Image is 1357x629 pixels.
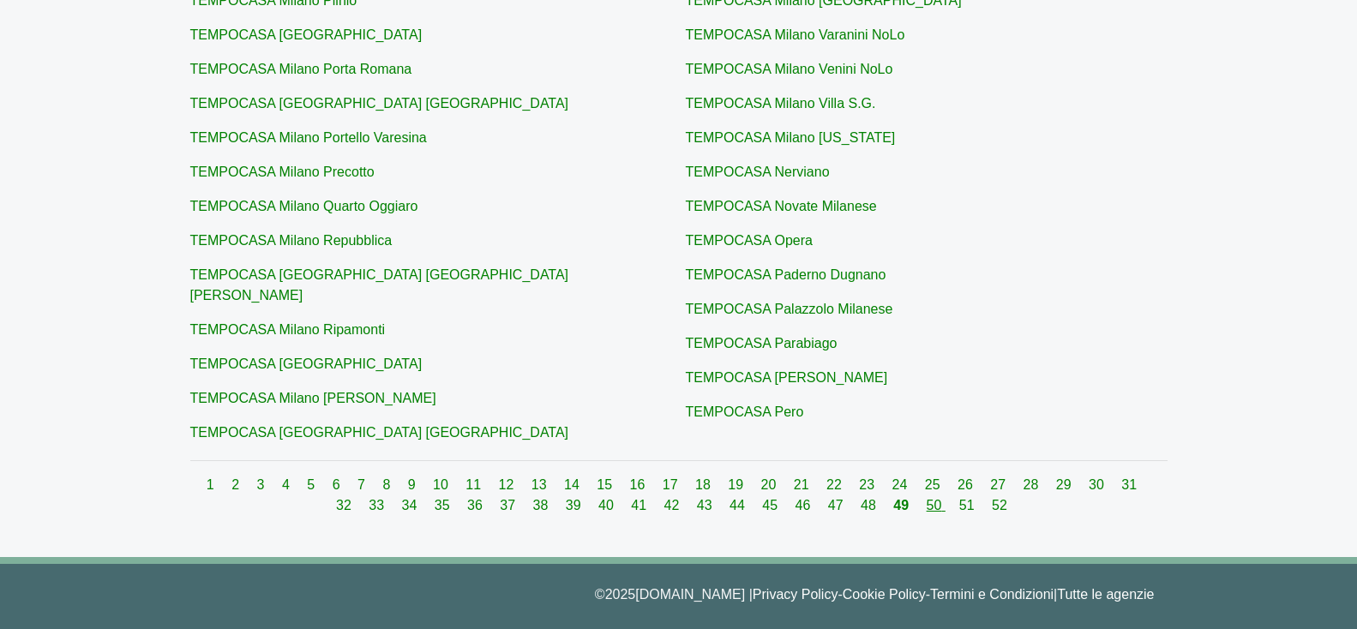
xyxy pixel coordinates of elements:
a: 50 [927,498,946,512]
a: TEMPOCASA [PERSON_NAME] [686,370,888,385]
a: 2 [231,477,243,492]
a: TEMPOCASA Nerviano [686,165,830,179]
a: 35 [435,498,453,512]
a: 27 [990,477,1009,492]
a: 40 [598,498,617,512]
a: 20 [761,477,780,492]
a: 9 [408,477,419,492]
a: TEMPOCASA [GEOGRAPHIC_DATA] [GEOGRAPHIC_DATA][PERSON_NAME] [190,267,569,303]
a: 49 [893,498,912,512]
a: TEMPOCASA Milano [US_STATE] [686,130,896,145]
a: 23 [859,477,878,492]
a: 17 [663,477,682,492]
a: 32 [336,498,355,512]
a: 33 [369,498,387,512]
a: TEMPOCASA Milano Porta Romana [190,62,412,76]
a: TEMPOCASA Milano Villa S.G. [686,96,876,111]
a: 15 [597,477,615,492]
a: TEMPOCASA Milano Portello Varesina [190,130,427,145]
a: 10 [433,477,452,492]
a: 6 [333,477,344,492]
a: 48 [861,498,880,512]
a: 42 [664,498,683,512]
a: TEMPOCASA [GEOGRAPHIC_DATA] [GEOGRAPHIC_DATA] [190,96,569,111]
a: 1 [207,477,218,492]
a: TEMPOCASA Milano Varanini NoLo [686,27,905,42]
a: TEMPOCASA Opera [686,233,814,248]
a: 52 [992,498,1007,512]
a: 16 [630,477,649,492]
a: 43 [697,498,716,512]
a: 25 [925,477,944,492]
a: TEMPOCASA Milano Quarto Oggiaro [190,199,418,213]
a: 37 [500,498,519,512]
a: 41 [631,498,650,512]
p: © 2025 [DOMAIN_NAME] | - - | [203,584,1155,605]
a: TEMPOCASA Milano Venini NoLo [686,62,893,76]
a: 38 [533,498,552,512]
a: TEMPOCASA Parabiago [686,336,838,350]
a: 47 [828,498,847,512]
a: 7 [357,477,369,492]
a: 39 [566,498,585,512]
a: Privacy Policy [753,587,838,602]
a: TEMPOCASA Milano Precotto [190,165,375,179]
a: 13 [531,477,550,492]
a: 51 [959,498,978,512]
a: 21 [794,477,813,492]
a: 8 [382,477,393,492]
a: TEMPOCASA [GEOGRAPHIC_DATA] [190,27,423,42]
a: 30 [1089,477,1108,492]
a: TEMPOCASA Milano Repubblica [190,233,393,248]
a: 18 [695,477,714,492]
a: 22 [826,477,845,492]
a: Cookie Policy [843,587,926,602]
a: 24 [892,477,911,492]
a: Tutte le agenzie [1057,587,1154,602]
a: Termini e Condizioni [930,587,1054,602]
a: 28 [1024,477,1042,492]
a: TEMPOCASA Novate Milanese [686,199,877,213]
a: 36 [467,498,486,512]
a: 3 [257,477,268,492]
a: 34 [402,498,421,512]
a: 19 [728,477,747,492]
a: 45 [762,498,781,512]
a: TEMPOCASA Palazzolo Milanese [686,302,893,316]
a: 14 [564,477,583,492]
a: 12 [499,477,518,492]
a: TEMPOCASA Paderno Dugnano [686,267,886,282]
a: 46 [796,498,814,512]
a: TEMPOCASA [GEOGRAPHIC_DATA] [190,356,423,371]
a: 31 [1121,477,1137,492]
a: 26 [958,477,976,492]
a: TEMPOCASA Milano Ripamonti [190,322,386,337]
a: TEMPOCASA Milano [PERSON_NAME] [190,391,436,405]
a: 44 [730,498,748,512]
a: TEMPOCASA [GEOGRAPHIC_DATA] [GEOGRAPHIC_DATA] [190,425,569,440]
a: TEMPOCASA Pero [686,404,804,419]
a: 11 [465,477,484,492]
a: 4 [282,477,293,492]
a: 29 [1056,477,1075,492]
a: 5 [307,477,318,492]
